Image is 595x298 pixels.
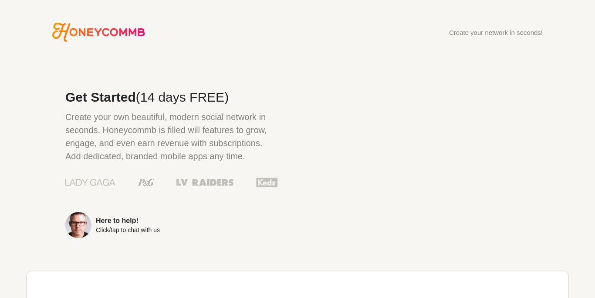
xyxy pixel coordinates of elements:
[561,264,582,285] iframe: Intercom live chat
[96,217,160,224] div: Here to help!
[96,227,160,233] div: Click/tap to chat with us
[65,176,115,189] img: Lady Gaga
[138,179,154,186] img: Procter & Gamble
[256,177,278,188] img: Keds
[52,23,145,42] svg: Honeycommb
[136,90,229,104] span: (14 days FREE)
[176,179,233,186] img: Las Vegas Raiders
[65,212,278,238] a: Here to help!Click/tap to chat with us
[65,91,278,104] h2: Get Started
[65,110,278,163] p: Create your own beautiful, modern social network in seconds. Honeycommb is filled will features t...
[52,23,145,42] a: Go to Honeycommb homepage
[65,212,91,238] img: Sean
[449,29,543,36] div: Create your network in seconds!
